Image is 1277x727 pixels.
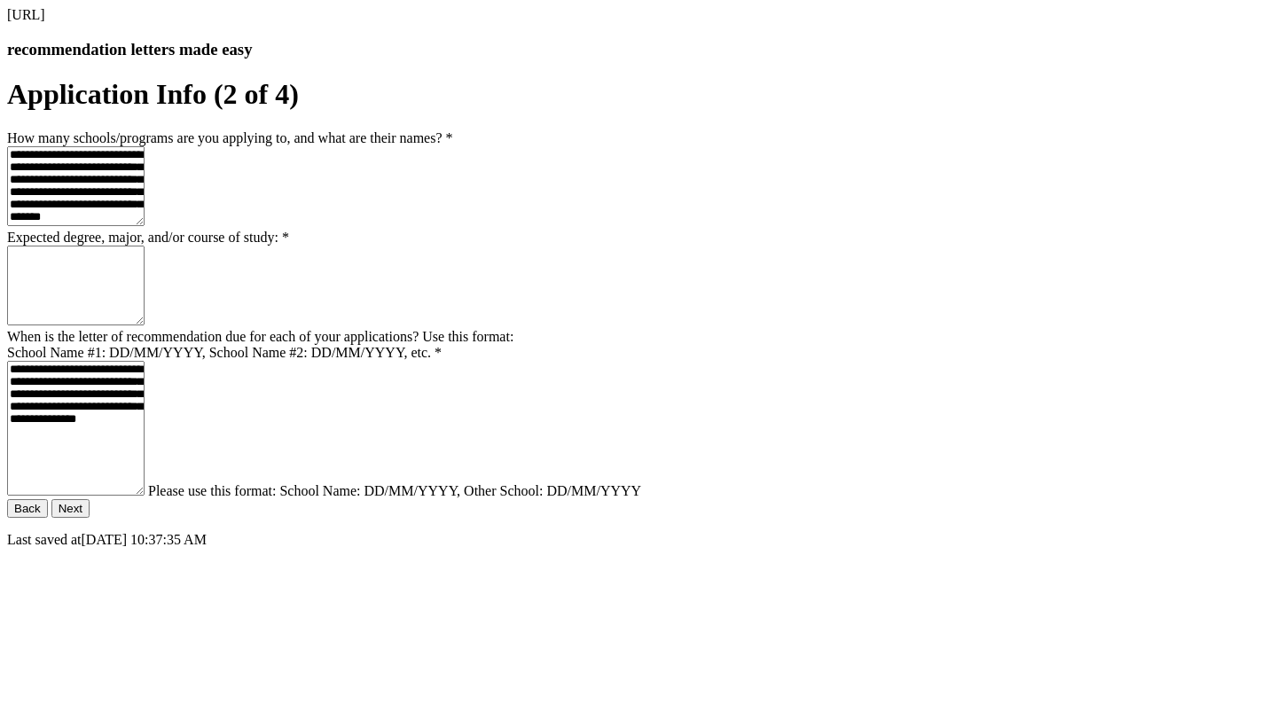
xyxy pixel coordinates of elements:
[7,230,289,245] label: Expected degree, major, and/or course of study:
[7,532,1270,548] p: Last saved at [DATE] 10:37:35 AM
[51,499,90,518] button: Next
[7,40,1270,59] h3: recommendation letters made easy
[7,7,45,22] span: [URL]
[7,130,453,145] label: How many schools/programs are you applying to, and what are their names?
[148,483,641,498] span: Please use this format: School Name: DD/MM/YYYY, Other School: DD/MM/YYYY
[7,329,513,360] label: When is the letter of recommendation due for each of your applications? Use this format: School N...
[7,499,48,518] button: Back
[7,78,1270,111] h1: Application Info (2 of 4)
